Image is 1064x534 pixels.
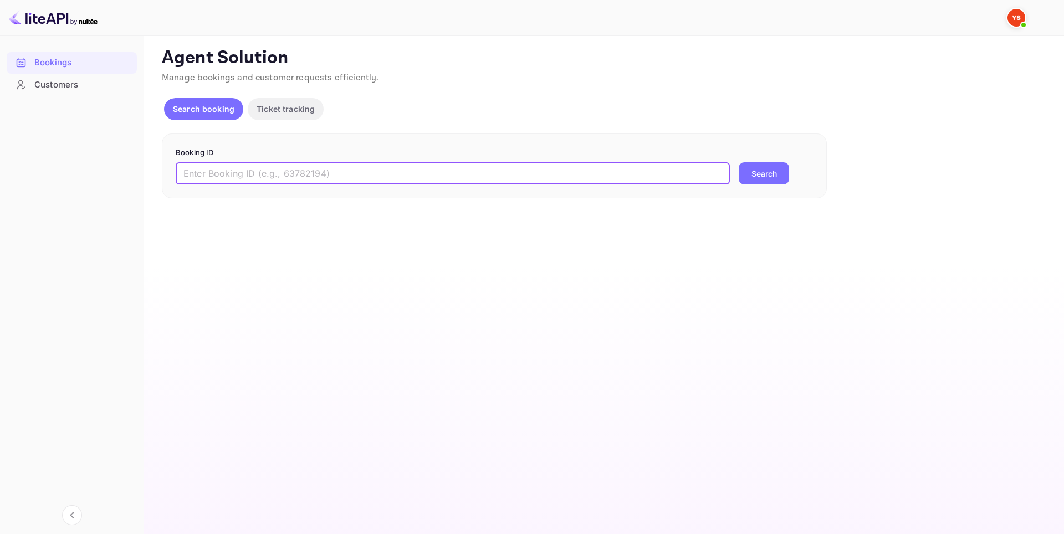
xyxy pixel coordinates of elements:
p: Search booking [173,103,234,115]
div: Bookings [7,52,137,74]
a: Bookings [7,52,137,73]
img: LiteAPI logo [9,9,98,27]
img: Yandex Support [1007,9,1025,27]
p: Ticket tracking [257,103,315,115]
div: Customers [34,79,131,91]
button: Search [739,162,789,184]
span: Manage bookings and customer requests efficiently. [162,72,379,84]
div: Bookings [34,57,131,69]
p: Booking ID [176,147,813,158]
div: Customers [7,74,137,96]
button: Collapse navigation [62,505,82,525]
p: Agent Solution [162,47,1044,69]
input: Enter Booking ID (e.g., 63782194) [176,162,730,184]
a: Customers [7,74,137,95]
